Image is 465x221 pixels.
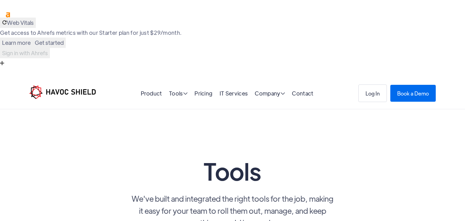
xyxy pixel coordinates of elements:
[141,90,162,97] a: Product
[194,90,212,97] a: Pricing
[358,84,387,102] a: Log In
[2,49,48,57] span: Sign in with Ahrefs
[390,85,436,102] a: Book a Demo
[129,158,336,184] h1: Tools
[431,188,465,221] iframe: Chat Widget
[292,90,313,97] a: Contact
[33,38,66,48] button: Get started
[183,91,188,96] span: 
[255,91,285,97] div: Company
[255,91,285,97] div: Company
[7,19,34,26] span: Web Vitals
[29,85,96,99] a: home
[169,91,188,97] div: Tools
[29,85,96,99] img: Havoc Shield logo
[169,91,188,97] div: Tools
[220,90,248,97] a: IT Services
[281,91,285,96] span: 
